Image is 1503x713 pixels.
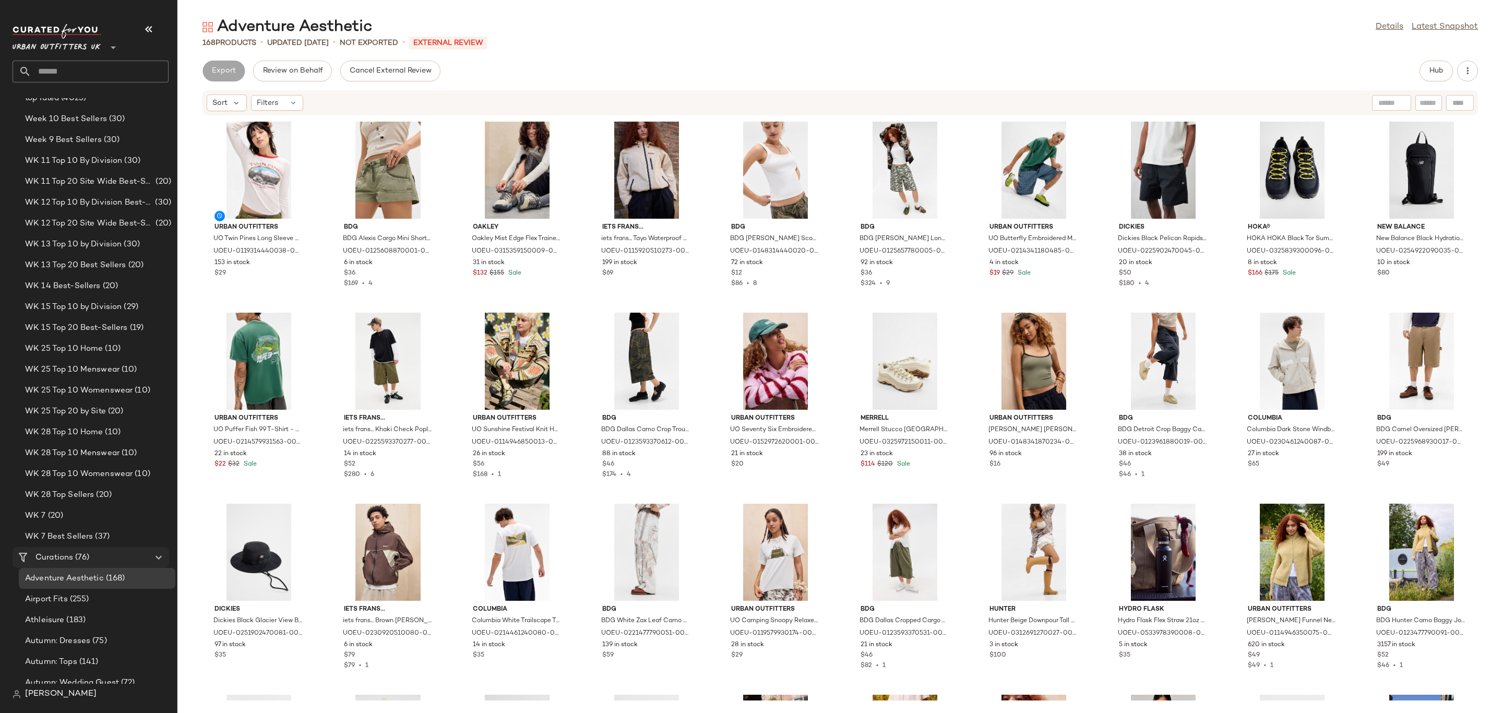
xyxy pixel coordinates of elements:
span: $32 [228,460,240,469]
span: • [743,280,753,287]
span: (10) [103,426,121,438]
span: $46 [1119,460,1131,469]
span: 27 in stock [1248,449,1279,459]
span: Urban Outfitters UK [13,35,101,54]
span: UOEU-0225968930017-000-020 [1376,438,1465,447]
span: 1 [498,471,501,478]
span: UO Puffer Fish 99 T-Shirt - Green S at Urban Outfitters [213,425,302,435]
span: UOEU-0123593370531-000-036 [860,629,948,638]
span: iets frans... [602,223,691,232]
img: 0123961880019_001_b [1111,313,1216,410]
span: • [1131,471,1141,478]
span: 21 in stock [731,449,763,459]
span: • [616,471,627,478]
span: 199 in stock [602,258,637,268]
span: 1 [365,662,368,669]
span: • [402,37,405,49]
span: iets frans... Brown [PERSON_NAME] Waterproof Anorak Jacket - [PERSON_NAME] S at Urban Outfitters [343,616,432,626]
span: • [876,280,886,287]
span: 31 in stock [473,258,505,268]
img: 0533978390008_001_b [1111,504,1216,601]
span: 199 in stock [1377,449,1412,459]
span: 4 [1145,280,1149,287]
span: $169 [344,280,358,287]
span: UO Butterfly Embroidered Motif T-Shirt - Green 2XS at Urban Outfitters [988,234,1077,244]
img: 0325972150011_011_a2 [852,313,958,410]
span: $180 [1119,280,1135,287]
span: UO Twin Pines Long Sleeve Baby T-Shirt - White XS at Urban Outfitters [213,234,302,244]
span: Sale [506,270,521,277]
span: $29 [731,651,743,660]
span: Urban Outfitters [473,414,562,423]
span: Athleisure [25,614,64,626]
span: (30) [107,113,125,125]
img: cfy_white_logo.C9jOOHJF.svg [13,24,101,39]
img: 0325839300096_001_b [1239,122,1345,219]
span: $174 [602,471,616,478]
img: 0119314440038_010_a2 [206,122,312,219]
span: $49 [1248,651,1260,660]
span: $168 [473,471,487,478]
span: $100 [989,651,1006,660]
span: 38 in stock [1119,449,1152,459]
span: WK 7 Best Sellers [25,531,93,543]
span: Merrell [861,414,949,423]
span: iets frans... Khaki Check Poplin Chino Shorts - Khaki 2XS at Urban Outfitters [343,425,432,435]
span: UOEU-0125608870001-000-036 [343,247,432,256]
span: (10) [120,447,137,459]
span: 153 in stock [214,258,250,268]
span: 22 in stock [214,449,247,459]
span: 96 in stock [989,449,1022,459]
span: 620 in stock [1248,640,1285,650]
span: $52 [1377,651,1389,660]
span: UOEU-0152972620001-000-031 [730,438,819,447]
span: 1 [1141,471,1144,478]
span: Urban Outfitters [989,223,1078,232]
span: $35 [214,651,226,660]
span: UOEU-0114946350075-000-072 [1247,629,1335,638]
img: 0225593370277_036_a2 [336,313,441,410]
span: iets frans... Tayo Waterproof Shell Jacket - Beige 2XS at Urban Outfitters [601,234,690,244]
span: top rated [25,92,59,104]
span: BDG [1377,605,1466,614]
span: $82 [861,662,872,669]
span: (4025) [59,92,86,104]
span: WK 25 Top 20 by Site [25,406,106,418]
span: Dickies [1119,223,1208,232]
img: 0221477790051_010_a2 [594,504,699,601]
span: 97 in stock [214,640,246,650]
span: 72 in stock [731,258,763,268]
span: Columbia [473,605,562,614]
span: Hunter Beige Downpour Tall Wellington Boots - Beige UK 5 at Urban Outfitters [988,616,1077,626]
span: Urban Outfitters [214,223,303,232]
span: $114 [861,460,875,469]
span: 14 in stock [344,449,376,459]
span: $12 [731,269,742,278]
span: 10 in stock [1377,258,1410,268]
img: 0230920510080_020_b [336,504,441,601]
span: (30) [102,134,120,146]
img: 0152972620001_031_m [723,313,828,410]
span: 28 in stock [731,640,764,650]
span: UOEU-0119579930174-000-010 [730,629,819,638]
span: UO Sunshine Festival Knit Hoodie - Orange XS at Urban Outfitters [472,425,560,435]
span: 4 in stock [989,258,1019,268]
span: (30) [153,197,171,209]
span: (20) [153,176,171,188]
span: Oakley [473,223,562,232]
span: BDG [344,223,433,232]
span: WK 12 Top 10 By Division Best-Sellers [25,197,153,209]
span: 21 in stock [861,640,892,650]
span: Curations [35,552,73,564]
span: BDG [861,223,949,232]
span: WK 11 Top 20 Site Wide Best-Sellers [25,176,153,188]
span: $280 [344,471,360,478]
span: Sale [242,461,257,468]
span: WK 25 Top 10 Home [25,343,103,355]
span: 14 in stock [473,640,505,650]
span: UOEU-0230461240087-000-011 [1247,438,1335,447]
div: Adventure Aesthetic [202,17,372,38]
span: iets frans... [344,605,433,614]
img: 0214341180485_030_a2 [981,122,1087,219]
img: 0123477790091_037_a2 [1369,504,1474,601]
